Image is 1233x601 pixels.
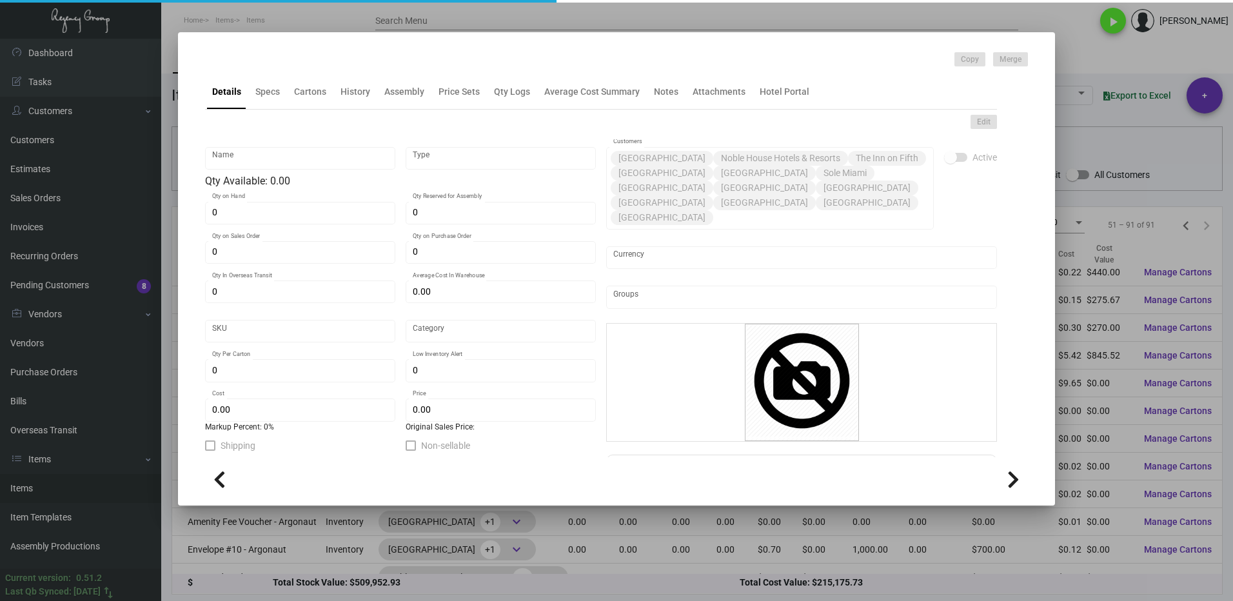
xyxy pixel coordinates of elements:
mat-chip: The Inn on Fifth [848,151,926,166]
div: Cartons [294,85,326,99]
span: Copy [961,54,979,65]
div: History [340,85,370,99]
div: Price Sets [439,85,480,99]
span: Non-sellable [421,438,470,453]
div: Details [212,85,241,99]
span: Merge [1000,54,1021,65]
mat-chip: [GEOGRAPHIC_DATA] [611,166,713,181]
span: Active [972,150,997,165]
mat-chip: [GEOGRAPHIC_DATA] [816,195,918,210]
button: Copy [954,52,985,66]
mat-chip: [GEOGRAPHIC_DATA] [611,181,713,195]
mat-chip: Noble House Hotels & Resorts [713,151,848,166]
mat-chip: Sole Miami [816,166,874,181]
mat-chip: [GEOGRAPHIC_DATA] [713,195,816,210]
div: Last Qb Synced: [DATE] [5,585,101,598]
button: Merge [993,52,1028,66]
button: Edit [971,115,997,129]
div: Current version: [5,571,71,585]
span: Shipping [221,438,255,453]
mat-chip: [GEOGRAPHIC_DATA] [713,166,816,181]
div: Specs [255,85,280,99]
div: Notes [654,85,678,99]
div: Qty Logs [494,85,530,99]
mat-chip: [GEOGRAPHIC_DATA] [816,181,918,195]
div: Attachments [693,85,745,99]
mat-chip: [GEOGRAPHIC_DATA] [611,151,713,166]
div: Hotel Portal [760,85,809,99]
span: Edit [977,117,991,128]
div: Qty Available: 0.00 [205,173,596,189]
div: Assembly [384,85,424,99]
mat-chip: [GEOGRAPHIC_DATA] [713,181,816,195]
mat-chip: [GEOGRAPHIC_DATA] [611,195,713,210]
mat-chip: [GEOGRAPHIC_DATA] [611,210,713,225]
input: Add new.. [613,292,991,302]
input: Add new.. [716,213,927,223]
div: Average Cost Summary [544,85,640,99]
div: 0.51.2 [76,571,102,585]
